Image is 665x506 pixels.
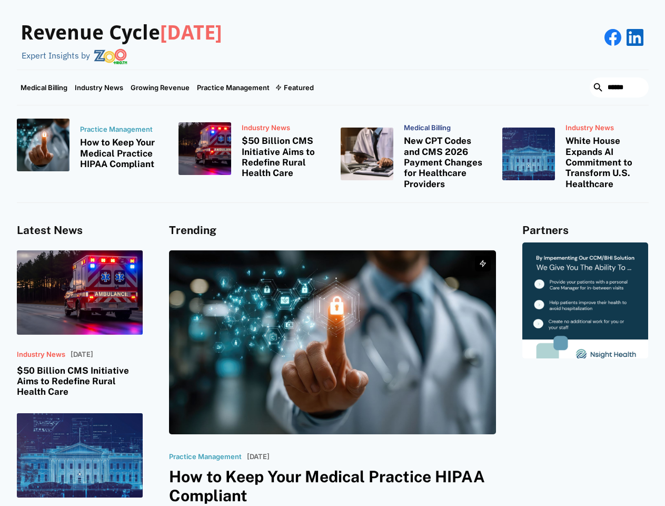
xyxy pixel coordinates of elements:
[127,70,193,105] a: Growing Revenue
[169,453,242,461] p: Practice Management
[17,119,163,171] a: Practice ManagementHow to Keep Your Medical Practice HIPAA Compliant
[169,224,497,237] h4: Trending
[71,351,93,359] p: [DATE]
[565,135,649,189] h3: White House Expands AI Commitment to Transform U.S. Healthcare
[193,70,273,105] a: Practice Management
[71,70,127,105] a: Industry News
[17,365,143,397] h3: $50 Billion CMS Initiative Aims to Redefine Rural Health Care
[22,51,90,61] div: Expert Insights by
[80,125,163,134] p: Practice Management
[17,11,222,64] a: Revenue Cycle[DATE]Expert Insights by
[17,70,71,105] a: Medical Billing
[273,70,317,105] div: Featured
[17,351,65,359] p: Industry News
[169,467,497,505] h3: How to Keep Your Medical Practice HIPAA Compliant
[242,124,325,132] p: Industry News
[284,83,314,92] div: Featured
[242,135,325,179] h3: $50 Billion CMS Initiative Aims to Redefine Rural Health Care
[341,119,487,190] a: Medical BillingNew CPT Codes and CMS 2026 Payment Changes for Healthcare Providers
[17,250,143,397] a: Industry News[DATE]$50 Billion CMS Initiative Aims to Redefine Rural Health Care
[404,135,487,189] h3: New CPT Codes and CMS 2026 Payment Changes for Healthcare Providers
[80,137,163,169] h3: How to Keep Your Medical Practice HIPAA Compliant
[160,21,222,44] span: [DATE]
[178,119,325,179] a: Industry News$50 Billion CMS Initiative Aims to Redefine Rural Health Care
[565,124,649,132] p: Industry News
[502,119,649,190] a: Industry NewsWhite House Expands AI Commitment to Transform U.S. Healthcare
[247,453,270,461] p: [DATE]
[21,21,222,45] h3: Revenue Cycle
[522,224,648,237] h4: Partners
[404,124,487,132] p: Medical Billing
[17,224,143,237] h4: Latest News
